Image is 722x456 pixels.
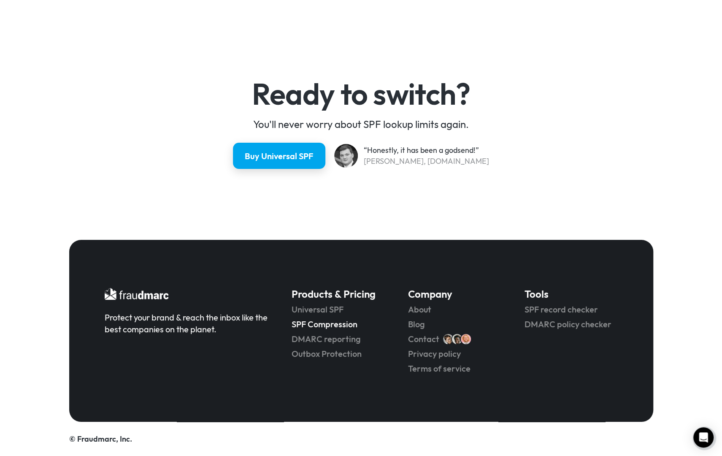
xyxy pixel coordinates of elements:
a: Terms of service [408,363,501,375]
div: Open Intercom Messenger [693,427,714,448]
a: SPF record checker [525,304,617,315]
div: “Honestly, it has been a godsend!” [364,145,489,156]
div: Protect your brand & reach the inbox like the best companies on the planet. [105,312,268,335]
a: Outbox Protection [292,348,384,360]
a: Blog [408,318,501,330]
h5: Company [408,287,501,301]
h5: Products & Pricing [292,287,384,301]
a: Contact [408,333,439,345]
a: Buy Universal SPF [233,143,325,169]
a: SPF Compression [292,318,384,330]
a: DMARC reporting [292,333,384,345]
h5: Tools [525,287,617,301]
h4: Ready to switch? [209,79,513,109]
a: Universal SPF [292,304,384,315]
a: © Fraudmarc, Inc. [69,434,132,444]
div: Buy Universal SPF [245,150,314,162]
a: Privacy policy [408,348,501,360]
div: You'll never worry about SPF lookup limits again. [209,117,513,131]
a: About [408,304,501,315]
div: [PERSON_NAME], [DOMAIN_NAME] [364,156,489,167]
a: DMARC policy checker [525,318,617,330]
